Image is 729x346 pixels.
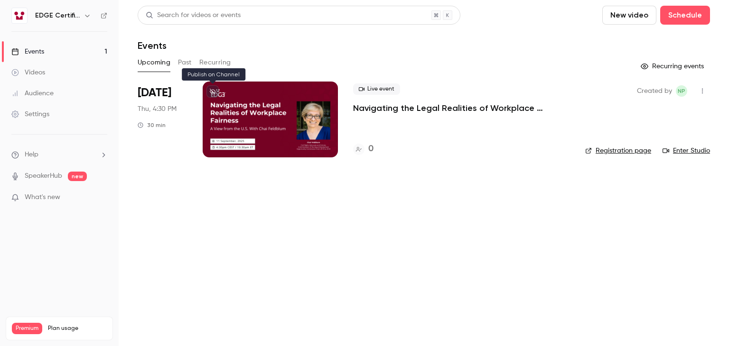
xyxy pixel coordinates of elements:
div: Videos [11,68,45,77]
div: Search for videos or events [146,10,241,20]
span: What's new [25,192,60,202]
a: 0 [353,143,374,155]
a: Enter Studio [663,146,710,155]
div: 30 min [138,121,166,129]
img: EDGE Certification [12,8,27,23]
a: Navigating the Legal Realities of Workplace Fairness, a View from the U.S. With [PERSON_NAME] [353,102,570,114]
span: [DATE] [138,85,171,100]
h1: Events [138,40,167,51]
span: Help [25,150,38,160]
span: Thu, 4:30 PM [138,104,177,114]
span: Premium [12,323,42,334]
span: new [68,172,87,181]
button: Upcoming [138,55,170,70]
span: Plan usage [48,325,107,332]
div: Audience [11,89,54,98]
button: Recurring [199,55,231,70]
li: help-dropdown-opener [11,150,107,160]
div: Settings [11,109,49,119]
span: NP [678,85,685,97]
button: New video [602,6,656,25]
span: Nina Pearson [676,85,687,97]
a: SpeakerHub [25,171,62,181]
div: Events [11,47,44,56]
span: Created by [637,85,672,97]
a: Registration page [585,146,651,155]
button: Recurring events [636,59,710,74]
h4: 0 [368,143,374,155]
button: Schedule [660,6,710,25]
div: Sep 11 Thu, 4:30 PM (Europe/Zurich) [138,82,187,157]
button: Past [178,55,192,70]
span: Live event [353,83,400,95]
h6: EDGE Certification [35,11,80,20]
